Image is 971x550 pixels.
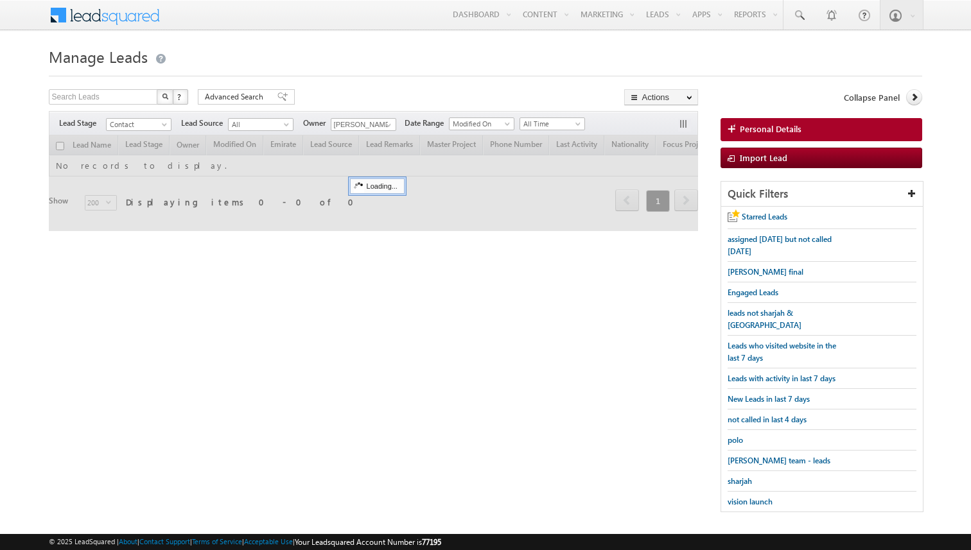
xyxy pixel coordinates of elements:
a: Contact Support [139,537,190,546]
span: [PERSON_NAME] team - leads [728,456,830,465]
span: polo [728,435,743,445]
a: Acceptable Use [244,537,293,546]
span: New Leads in last 7 days [728,394,810,404]
span: 77195 [422,537,441,547]
span: Your Leadsquared Account Number is [295,537,441,547]
a: Show All Items [379,119,395,132]
div: Quick Filters [721,182,923,207]
span: Modified On [450,118,511,130]
span: Import Lead [740,152,787,163]
span: [PERSON_NAME] final [728,267,803,277]
span: sharjah [728,476,752,486]
span: Lead Stage [59,117,106,129]
span: Owner [303,117,331,129]
span: Engaged Leads [728,288,778,297]
span: Starred Leads [742,212,787,221]
span: Lead Source [181,117,228,129]
a: About [119,537,137,546]
div: Loading... [350,178,405,194]
a: Personal Details [721,118,922,141]
span: Collapse Panel [844,92,900,103]
span: Manage Leads [49,46,148,67]
a: All Time [520,117,585,130]
span: All [229,119,290,130]
span: Contact [107,119,168,130]
a: Contact [106,118,171,131]
input: Type to Search [331,118,396,131]
span: All Time [520,118,581,130]
a: All [228,118,293,131]
span: ? [177,91,183,102]
span: Leads with activity in last 7 days [728,374,835,383]
button: ? [173,89,188,105]
span: leads not sharjah & [GEOGRAPHIC_DATA] [728,308,801,330]
span: assigned [DATE] but not called [DATE] [728,234,832,256]
img: Search [162,93,168,99]
span: © 2025 LeadSquared | | | | | [49,536,441,548]
a: Modified On [449,117,514,130]
span: Advanced Search [205,91,267,103]
button: Actions [624,89,698,105]
a: Terms of Service [192,537,242,546]
span: Date Range [405,117,449,129]
span: vision launch [728,497,773,506]
span: not called in last 4 days [728,415,807,424]
span: Leads who visited website in the last 7 days [728,341,836,363]
span: Personal Details [740,123,801,135]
